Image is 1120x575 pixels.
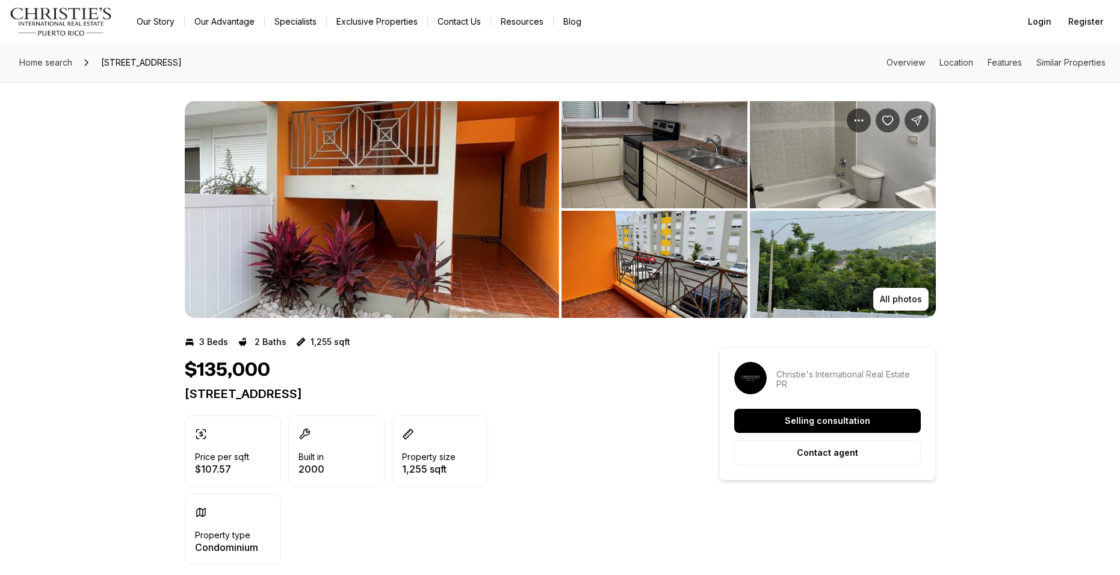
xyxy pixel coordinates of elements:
p: 2000 [299,464,324,474]
nav: Page section menu [886,58,1106,67]
a: Skip to: Location [939,57,973,67]
p: 2 Baths [255,337,286,347]
button: Property options [847,108,871,132]
span: [STREET_ADDRESS] [96,53,187,72]
a: Our Advantage [185,13,264,30]
div: Listing Photos [185,101,936,318]
a: Our Story [127,13,184,30]
p: $107.57 [195,464,249,474]
p: Contact agent [797,448,858,458]
a: Skip to: Features [988,57,1022,67]
button: View image gallery [185,101,559,318]
p: Property size [402,452,456,462]
button: View image gallery [562,211,747,318]
a: Specialists [265,13,326,30]
button: Login [1021,10,1059,34]
span: Home search [19,57,72,67]
li: 2 of 3 [562,101,936,318]
p: 1,255 sqft [402,464,456,474]
a: Home search [14,53,77,72]
button: Contact agent [734,440,921,465]
span: Login [1028,17,1051,26]
button: Save Property: Calle 1 TIERRA DEL SOL #157 [876,108,900,132]
button: Register [1061,10,1110,34]
button: All photos [873,288,929,311]
p: Built in [299,452,324,462]
p: All photos [880,294,922,304]
p: 3 Beds [199,337,228,347]
span: Register [1068,17,1103,26]
p: Selling consultation [785,416,870,426]
button: View image gallery [750,211,936,318]
button: Selling consultation [734,409,921,433]
p: 1,255 sqft [311,337,350,347]
li: 1 of 3 [185,101,559,318]
button: View image gallery [750,101,936,208]
p: [STREET_ADDRESS] [185,387,676,401]
p: Christie's International Real Estate PR [776,370,921,389]
h1: $135,000 [185,359,270,382]
p: Price per sqft [195,452,249,462]
button: View image gallery [562,101,747,208]
a: Exclusive Properties [327,13,427,30]
a: Blog [554,13,591,30]
a: Resources [491,13,553,30]
p: Condominium [195,542,258,552]
img: logo [10,7,113,36]
button: Contact Us [428,13,490,30]
p: Property type [195,530,250,540]
button: Share Property: Calle 1 TIERRA DEL SOL #157 [905,108,929,132]
a: Skip to: Similar Properties [1036,57,1106,67]
a: Skip to: Overview [886,57,925,67]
